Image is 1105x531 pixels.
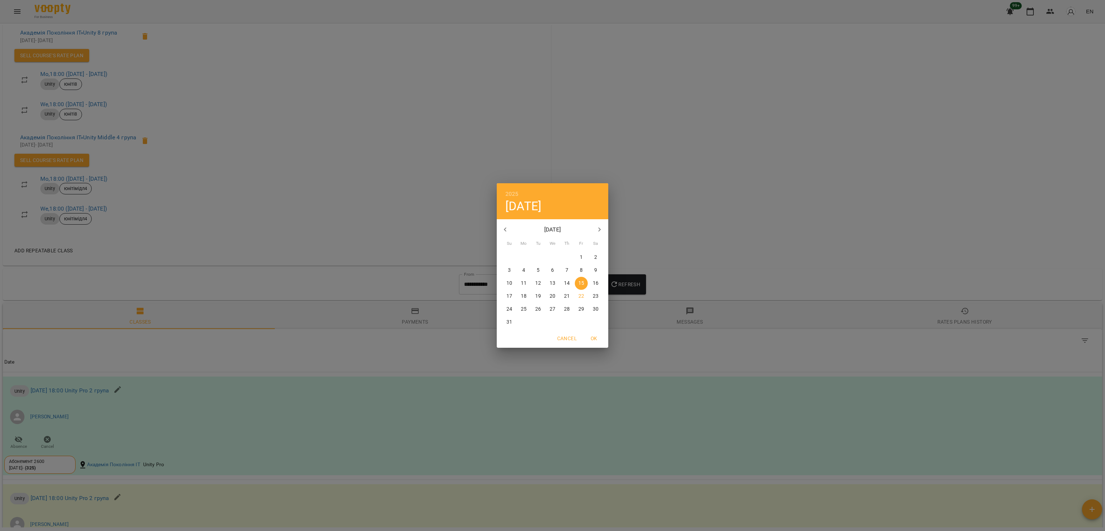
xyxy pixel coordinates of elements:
[503,240,516,247] span: Su
[560,240,573,247] span: Th
[517,290,530,303] button: 18
[593,280,599,287] p: 16
[535,306,541,313] p: 26
[594,267,597,274] p: 9
[551,267,554,274] p: 6
[546,264,559,277] button: 6
[506,293,512,300] p: 17
[560,277,573,290] button: 14
[575,240,588,247] span: Fr
[564,280,570,287] p: 14
[582,332,605,345] button: OK
[503,290,516,303] button: 17
[580,254,583,261] p: 1
[560,303,573,316] button: 28
[589,277,602,290] button: 16
[578,306,584,313] p: 29
[575,251,588,264] button: 1
[550,306,555,313] p: 27
[521,280,527,287] p: 11
[503,303,516,316] button: 24
[535,280,541,287] p: 12
[564,306,570,313] p: 28
[546,303,559,316] button: 27
[532,264,545,277] button: 5
[521,293,527,300] p: 18
[589,264,602,277] button: 9
[560,290,573,303] button: 21
[517,277,530,290] button: 11
[532,277,545,290] button: 12
[503,316,516,329] button: 31
[575,303,588,316] button: 29
[505,199,541,213] button: [DATE]
[532,240,545,247] span: Tu
[575,277,588,290] button: 15
[503,264,516,277] button: 3
[575,264,588,277] button: 8
[594,254,597,261] p: 2
[589,290,602,303] button: 23
[560,264,573,277] button: 7
[517,264,530,277] button: 4
[578,293,584,300] p: 22
[506,280,512,287] p: 10
[589,240,602,247] span: Sa
[522,267,525,274] p: 4
[550,293,555,300] p: 20
[580,267,583,274] p: 8
[506,319,512,326] p: 31
[565,267,568,274] p: 7
[521,306,527,313] p: 25
[546,240,559,247] span: We
[550,280,555,287] p: 13
[546,290,559,303] button: 20
[532,303,545,316] button: 26
[535,293,541,300] p: 19
[593,293,599,300] p: 23
[557,334,577,343] span: Cancel
[532,290,545,303] button: 19
[506,306,512,313] p: 24
[503,277,516,290] button: 10
[593,306,599,313] p: 30
[517,240,530,247] span: Mo
[514,225,591,234] p: [DATE]
[517,303,530,316] button: 25
[578,280,584,287] p: 15
[554,332,579,345] button: Cancel
[564,293,570,300] p: 21
[575,290,588,303] button: 22
[585,334,602,343] span: OK
[508,267,511,274] p: 3
[589,251,602,264] button: 2
[537,267,540,274] p: 5
[505,189,519,199] button: 2025
[589,303,602,316] button: 30
[546,277,559,290] button: 13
